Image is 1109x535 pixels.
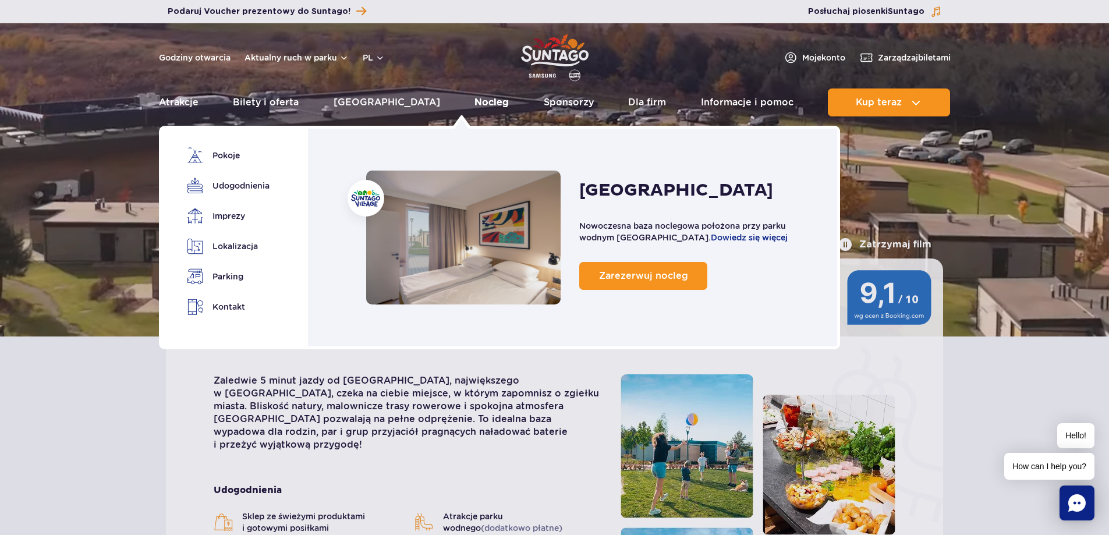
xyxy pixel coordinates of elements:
img: Suntago [351,190,380,207]
span: Zarządzaj biletami [878,52,951,63]
a: Zarezerwuj nocleg [579,262,707,290]
a: Sponsorzy [544,88,594,116]
button: Aktualny ruch w parku [245,53,349,62]
a: Nocleg [366,171,561,304]
a: Imprezy [187,208,265,224]
a: Zarządzajbiletami [859,51,951,65]
a: Dowiedz się więcej [711,233,788,242]
span: Kup teraz [856,97,902,108]
button: pl [363,52,385,63]
a: Godziny otwarcia [159,52,231,63]
a: Informacje i pomoc [701,88,793,116]
span: Zarezerwuj nocleg [599,270,688,281]
a: Udogodnienia [187,178,265,194]
span: Moje konto [802,52,845,63]
a: Mojekonto [784,51,845,65]
span: How can I help you? [1004,453,1094,480]
div: Chat [1060,486,1094,520]
a: Parking [187,268,265,285]
a: Lokalizacja [187,238,265,254]
p: Nowoczesna baza noclegowa położona przy parku wodnym [GEOGRAPHIC_DATA]. [579,220,813,243]
a: Bilety i oferta [233,88,299,116]
a: [GEOGRAPHIC_DATA] [334,88,440,116]
a: Dla firm [628,88,666,116]
h2: [GEOGRAPHIC_DATA] [579,179,773,201]
span: Hello! [1057,423,1094,448]
button: Kup teraz [828,88,950,116]
a: Kontakt [187,299,265,316]
a: Pokoje [187,147,265,164]
a: Atrakcje [159,88,199,116]
a: Nocleg [474,88,509,116]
